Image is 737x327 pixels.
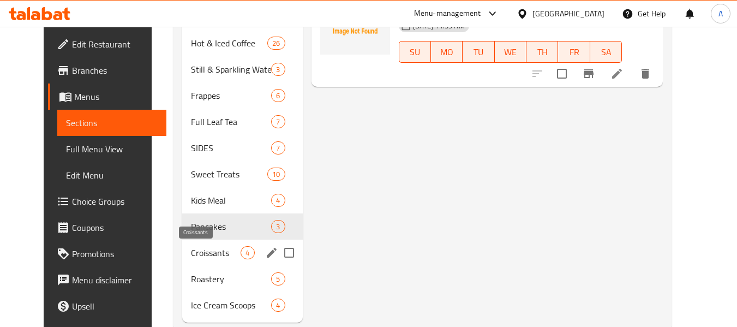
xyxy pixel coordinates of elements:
span: Menus [74,90,158,103]
div: Kids Meal4 [182,187,302,213]
div: Hot & Iced Coffee26 [182,30,302,56]
span: Promotions [72,247,158,260]
span: 4 [272,195,284,206]
div: Menu-management [414,7,481,20]
a: Choice Groups [48,188,167,215]
span: 3 [272,222,284,232]
div: Full Leaf Tea7 [182,109,302,135]
span: 10 [268,169,284,180]
div: [GEOGRAPHIC_DATA] [532,8,604,20]
span: A [718,8,723,20]
a: Sections [57,110,167,136]
span: SIDES [191,141,271,154]
div: items [271,89,285,102]
span: Upsell [72,300,158,313]
button: WE [495,41,526,63]
span: Menu disclaimer [72,274,158,287]
span: Choice Groups [72,195,158,208]
div: Pancakes3 [182,213,302,240]
span: TH [531,44,554,60]
button: TU [463,41,494,63]
div: items [241,246,254,259]
div: items [267,37,285,50]
span: 7 [272,117,284,127]
span: Kids Meal [191,194,271,207]
div: SIDES7 [182,135,302,161]
span: WE [499,44,522,60]
div: items [271,220,285,233]
span: Roastery [191,272,271,286]
span: 6 [272,91,284,101]
span: Full Menu View [66,142,158,156]
span: SA [595,44,618,60]
div: Roastery5 [182,266,302,292]
a: Branches [48,57,167,84]
div: Still & Sparkling Water3 [182,56,302,82]
a: Coupons [48,215,167,241]
span: TU [467,44,490,60]
a: Edit Restaurant [48,31,167,57]
div: items [271,63,285,76]
span: Sections [66,116,158,129]
div: items [271,272,285,286]
div: Sweet Treats10 [182,161,302,187]
a: Menu disclaimer [48,267,167,293]
button: TH [526,41,558,63]
button: Branch-specific-item [576,61,602,87]
span: Frappes [191,89,271,102]
span: Pancakes [191,220,271,233]
div: items [271,299,285,312]
span: Full Leaf Tea [191,115,271,128]
span: MO [435,44,458,60]
div: Croissants4edit [182,240,302,266]
button: SA [590,41,622,63]
div: Frappes6 [182,82,302,109]
div: items [267,168,285,181]
a: Upsell [48,293,167,319]
span: 4 [272,300,284,311]
span: Branches [72,64,158,77]
a: Edit Menu [57,162,167,188]
span: FR [562,44,585,60]
a: Menus [48,84,167,110]
span: Edit Restaurant [72,38,158,51]
span: Still & Sparkling Water [191,63,271,76]
span: 26 [268,38,284,49]
a: Edit menu item [610,67,624,80]
a: Promotions [48,241,167,267]
button: delete [632,61,658,87]
div: items [271,141,285,154]
span: SU [404,44,427,60]
span: Coupons [72,221,158,234]
span: Hot & Iced Coffee [191,37,267,50]
span: Sweet Treats [191,168,267,181]
span: Select to update [550,62,573,85]
div: items [271,115,285,128]
button: MO [431,41,463,63]
button: FR [558,41,590,63]
span: Ice Cream Scoops [191,299,271,312]
button: edit [263,245,280,261]
div: Ice Cream Scoops4 [182,292,302,318]
span: 3 [272,64,284,75]
span: 7 [272,143,284,153]
a: Full Menu View [57,136,167,162]
span: 4 [241,248,254,258]
div: items [271,194,285,207]
span: Edit Menu [66,169,158,182]
span: Croissants [191,246,241,259]
button: SU [399,41,431,63]
span: 5 [272,274,284,284]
